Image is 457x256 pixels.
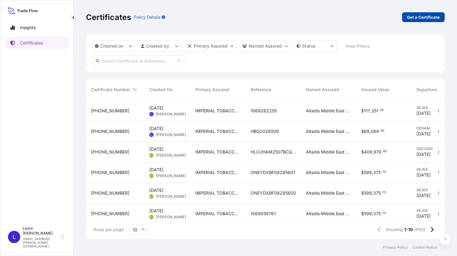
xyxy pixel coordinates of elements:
span: 00 [381,130,384,132]
span: IMPERIAL TOBACCO INTERNATIONAL LTD [195,211,241,217]
span: 70 [382,192,386,194]
p: Primary Assured [194,43,228,49]
span: DEHAM [416,126,453,131]
p: Created by [146,43,170,49]
p: Certificates [20,40,43,46]
span: Insured Value [361,87,389,93]
span: [PERSON_NAME] [156,132,186,137]
button: certificateStatus Filter options [294,41,337,52]
span: 978 [373,150,381,154]
span: $ [361,150,364,154]
p: Certificates [86,12,131,22]
span: 375 [373,211,381,216]
span: AD [150,173,153,179]
p: [EMAIL_ADDRESS][PERSON_NAME][DOMAIN_NAME] [23,237,61,248]
span: [DATE] [149,187,163,193]
span: 1069262255 [251,108,277,114]
span: Reference [251,87,271,93]
span: [DATE] [149,146,163,152]
span: [PHONE_NUMBER] [91,149,129,155]
span: [PHONE_NUMBER] [91,211,129,217]
span: Showing [386,227,403,233]
span: Named Assured [306,87,339,93]
span: IMPERIAL TOBACCO INTERNATIONAL LTD [195,169,241,176]
span: , [370,109,371,113]
span: . [381,192,382,194]
span: L [13,234,16,240]
p: Status [302,43,315,49]
span: Departure [416,87,437,93]
span: 70 [382,171,386,173]
button: createdBy Filter options [138,41,181,52]
span: AD [150,214,153,220]
span: $ [361,170,364,175]
span: , [372,170,373,175]
span: AEJEA [416,188,453,192]
button: distributor Filter options [184,41,236,52]
p: Clear Filters [345,43,369,49]
span: 70 [382,212,386,214]
span: IMPERIAL TOBACCO INTERNATIONAL LTD [195,128,241,134]
span: $ [361,191,364,195]
a: Privacy Policy [383,245,408,250]
span: IMPERIAL TOBACCO INTERNATIONAL LTD [195,190,241,196]
span: [DATE] [416,151,431,157]
span: of 169 [414,227,425,233]
span: [GEOGRAPHIC_DATA] [416,146,453,151]
span: LL [150,111,153,117]
span: AD [150,152,153,158]
span: [PERSON_NAME] [156,153,186,158]
span: 599 [364,191,372,195]
p: Get a Certificate [407,14,440,20]
span: [DATE] [416,110,431,116]
p: Insights [20,25,36,31]
span: . [381,171,382,173]
span: , [372,211,373,216]
span: [PERSON_NAME] [156,194,186,199]
span: [DATE] [416,192,431,199]
span: $ [361,211,364,216]
span: [DATE] [149,167,163,173]
span: Altadis Middle East FZCO [306,169,351,176]
span: 375 [373,170,381,175]
span: [DATE] [416,131,431,137]
span: 1069058761 [251,211,276,217]
span: . [382,150,383,153]
span: ONEYDXBF08285600 [251,190,296,196]
a: Certificates [5,37,68,49]
span: [DATE] [416,172,431,178]
span: LL [150,132,153,138]
span: 599 [364,170,372,175]
span: , [372,150,373,154]
span: , [372,191,373,195]
button: Sort [131,86,139,93]
a: Insights [5,21,68,34]
span: [PHONE_NUMBER] [91,108,129,114]
span: Altadis Middle East FZCO [306,128,351,134]
button: cargoOwner Filter options [240,41,291,52]
span: 117 [364,109,370,113]
span: 30 [380,109,384,111]
button: createdOn Filter options [92,41,135,52]
span: HLCUHAM2507BCQG7 [251,149,296,155]
span: [PERSON_NAME] [156,173,186,178]
span: AEJEA [416,208,453,213]
span: 599 [364,211,372,216]
span: AD [150,193,153,200]
span: [PHONE_NUMBER] [91,128,129,134]
p: Laure [PERSON_NAME] [23,226,61,236]
span: Certificate Number [91,87,130,93]
span: $ [361,129,364,134]
span: 80 [383,150,387,153]
span: 069 [371,129,379,134]
span: AEJEA [416,167,453,172]
span: [DATE] [149,105,163,111]
span: 409 [364,150,372,154]
span: Altadis Middle East FZCO [306,108,351,114]
button: Clear Filters [340,41,374,51]
span: HBG2026009 [251,128,279,134]
span: ONEYDXBF08285601 [251,169,295,176]
span: [DATE] [416,213,431,219]
p: Policy Details [134,14,160,20]
p: Named Assured [249,43,282,49]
